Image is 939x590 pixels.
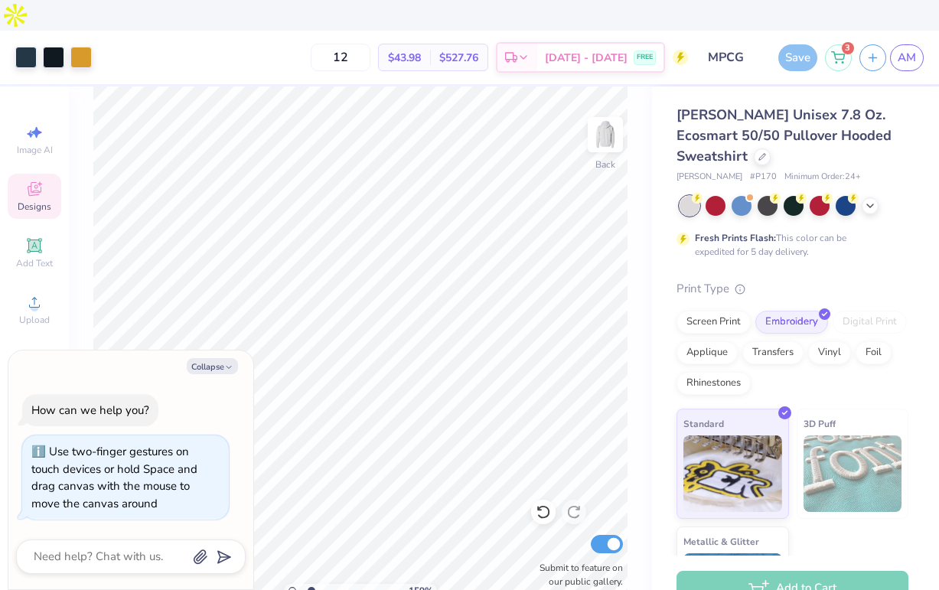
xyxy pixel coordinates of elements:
[696,42,771,73] input: Untitled Design
[890,44,924,71] a: AM
[19,314,50,326] span: Upload
[804,416,836,432] span: 3D Puff
[31,444,197,511] div: Use two-finger gestures on touch devices or hold Space and drag canvas with the mouse to move the...
[833,311,907,334] div: Digital Print
[388,50,421,66] span: $43.98
[898,49,916,67] span: AM
[683,416,724,432] span: Standard
[755,311,828,334] div: Embroidery
[695,231,883,259] div: This color can be expedited for 5 day delivery.
[531,561,623,588] label: Submit to feature on our public gallery.
[856,341,892,364] div: Foil
[842,42,854,54] span: 3
[677,341,738,364] div: Applique
[187,358,238,374] button: Collapse
[742,341,804,364] div: Transfers
[695,232,776,244] strong: Fresh Prints Flash:
[677,372,751,395] div: Rhinestones
[595,158,615,171] div: Back
[808,341,851,364] div: Vinyl
[677,280,908,298] div: Print Type
[750,171,777,184] span: # P170
[545,50,628,66] span: [DATE] - [DATE]
[439,50,478,66] span: $527.76
[677,106,892,165] span: [PERSON_NAME] Unisex 7.8 Oz. Ecosmart 50/50 Pullover Hooded Sweatshirt
[16,257,53,269] span: Add Text
[677,171,742,184] span: [PERSON_NAME]
[804,435,902,512] img: 3D Puff
[784,171,861,184] span: Minimum Order: 24 +
[683,435,782,512] img: Standard
[590,119,621,150] img: Back
[311,44,370,71] input: – –
[677,311,751,334] div: Screen Print
[637,52,653,63] span: FREE
[18,200,51,213] span: Designs
[17,144,53,156] span: Image AI
[683,533,759,549] span: Metallic & Glitter
[31,403,149,418] div: How can we help you?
